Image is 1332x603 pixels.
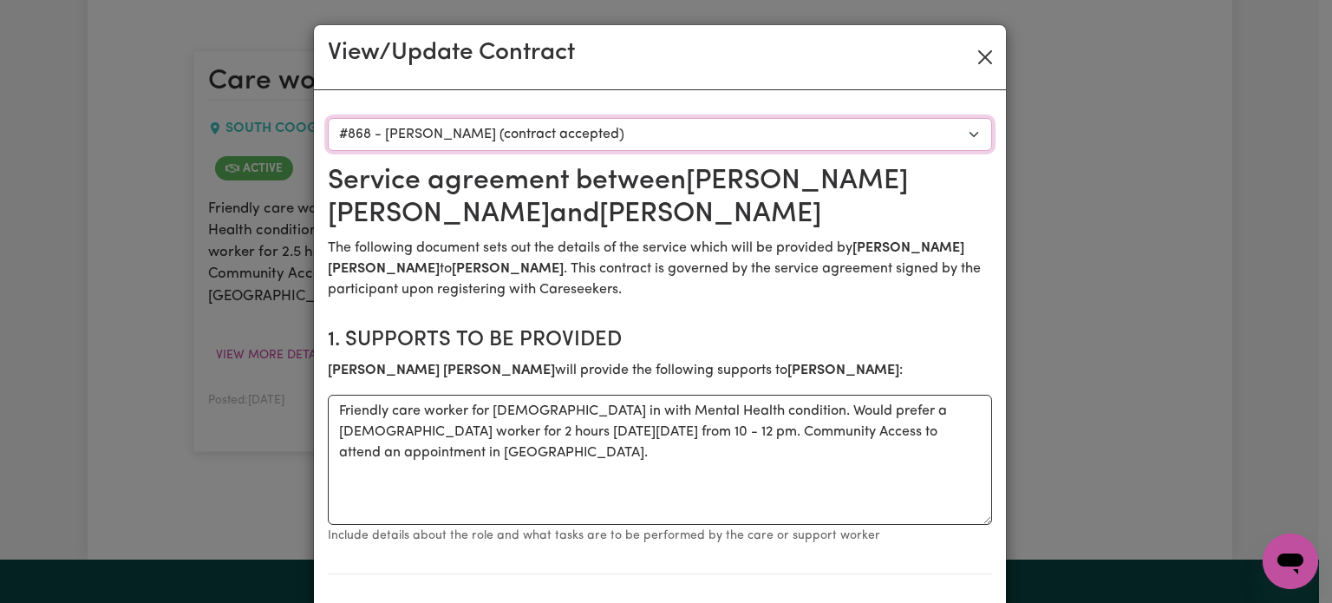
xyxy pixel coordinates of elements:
button: Close [971,43,999,71]
h2: Service agreement between [PERSON_NAME] [PERSON_NAME] and [PERSON_NAME] [328,165,992,232]
h3: View/Update Contract [328,39,575,69]
b: [PERSON_NAME] [452,262,564,276]
iframe: Button to launch messaging window [1263,534,1318,589]
small: Include details about the role and what tasks are to be performed by the care or support worker [328,529,880,542]
p: The following document sets out the details of the service which will be provided by to . This co... [328,238,992,300]
textarea: Friendly care worker for [DEMOGRAPHIC_DATA] in with Mental Health condition. Would prefer a [DEMO... [328,395,992,525]
b: [PERSON_NAME] [787,364,899,377]
p: will provide the following supports to : [328,360,992,381]
b: [PERSON_NAME] [PERSON_NAME] [328,364,555,377]
h2: 1. Supports to be provided [328,328,992,353]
